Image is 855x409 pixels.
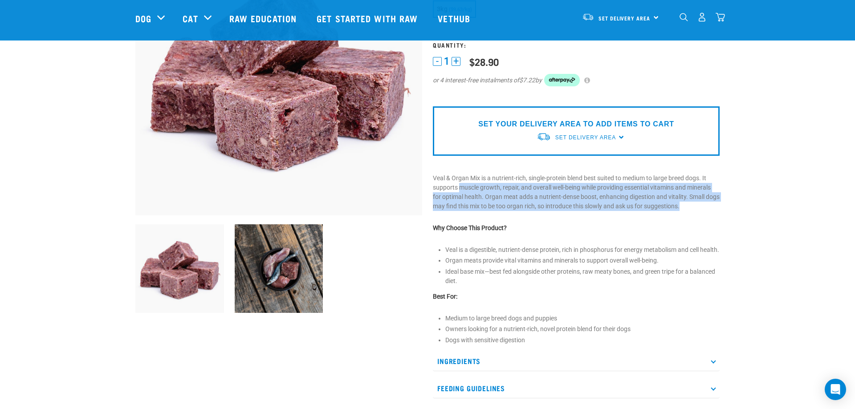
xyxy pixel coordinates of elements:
[445,336,720,345] li: Dogs with sensitive digestion
[135,12,151,25] a: Dog
[445,256,720,265] li: Organ meats provide vital vitamins and minerals to support overall well-being.
[716,12,725,22] img: home-icon@2x.png
[445,267,720,286] li: Ideal base mix—best fed alongside other proteins, raw meaty bones, and green tripe for a balanced...
[697,12,707,22] img: user.png
[445,324,720,334] li: Owners looking for a nutrient-rich, novel protein blend for their dogs
[235,224,323,313] img: Pilchard Rabbit Leg Veal Fillet WMX
[478,119,674,130] p: SET YOUR DELIVERY AREA TO ADD ITEMS TO CART
[445,245,720,255] li: Veal is a digestible, nutrient-dense protein, rich in phosphorus for energy metabolism and cell h...
[433,293,457,300] strong: Best For:
[444,57,449,66] span: 1
[433,57,442,66] button: -
[433,224,507,231] strong: Why Choose This Product?
[183,12,198,25] a: Cat
[582,13,594,21] img: van-moving.png
[433,41,720,48] h3: Quantity:
[544,74,580,86] img: Afterpay
[220,0,308,36] a: Raw Education
[825,379,846,400] div: Open Intercom Messenger
[429,0,481,36] a: Vethub
[445,314,720,323] li: Medium to large breed dogs and puppies
[555,134,616,141] span: Set Delivery Area
[433,74,720,86] div: or 4 interest-free instalments of by
[680,13,688,21] img: home-icon-1@2x.png
[598,16,650,20] span: Set Delivery Area
[433,174,720,211] p: Veal & Organ Mix is a nutrient-rich, single-protein blend best suited to medium to large breed do...
[519,76,535,85] span: $7.22
[469,56,499,67] div: $28.90
[135,224,224,313] img: 1158 Veal Organ Mix 01
[433,378,720,398] p: Feeding Guidelines
[452,57,460,66] button: +
[537,132,551,142] img: van-moving.png
[308,0,429,36] a: Get started with Raw
[433,351,720,371] p: Ingredients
